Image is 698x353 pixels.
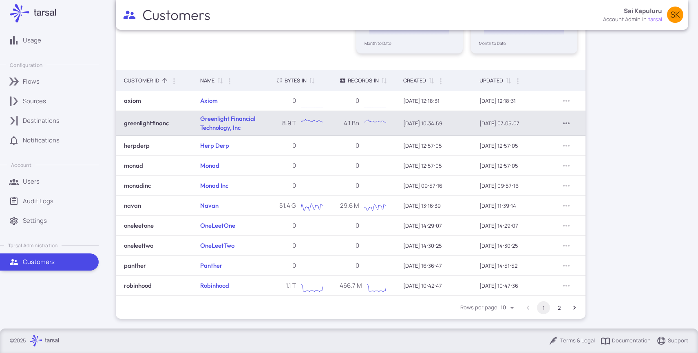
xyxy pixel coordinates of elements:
div: Chart. Highcharts interactive chart. [361,239,389,252]
svg: Interactive chart [361,115,389,131]
div: Chart. Highcharts interactive chart. [298,219,326,232]
span: Sorted by Customer ID ascending [159,77,169,84]
td: [DATE] 16:36:47 [395,256,471,276]
p: Audit Logs [23,197,53,206]
td: [DATE] 14:51:52 [471,256,548,276]
svg: Interactive chart [298,115,326,131]
p: 0 [276,181,296,190]
td: [DATE] 14:29:07 [471,216,548,236]
span: Sort by Bytes In descending [307,77,316,84]
div: Name [200,75,215,85]
button: Column Actions [223,75,236,88]
p: 4.1 Bn [340,119,359,128]
p: 0 [276,96,296,105]
a: Support [656,336,688,346]
button: Row Actions [560,219,573,232]
p: 0 [276,161,296,170]
td: [DATE] 12:57:05 [395,136,471,156]
div: Chart. Highcharts interactive chart. [361,139,389,152]
svg: Interactive chart [361,239,389,255]
p: 8.9 T [276,119,296,128]
nav: pagination navigation [520,301,582,314]
p: 29.6 M [340,201,359,210]
p: 466.7 M [340,281,362,290]
button: Row Actions [560,159,573,172]
button: Row Actions [560,199,573,212]
svg: Interactive chart [298,219,326,235]
td: [DATE] 09:57:16 [395,176,471,196]
div: Bytes In [276,75,307,85]
button: Row Actions [560,139,573,152]
p: Tarsal Administration [8,242,57,249]
button: Row Actions [560,259,573,272]
div: Chart. Highcharts interactive chart. [298,279,326,292]
div: Month to Date [479,41,569,45]
a: Axiom [200,97,218,104]
span: Sort by Updated ascending [503,77,513,84]
label: Rows per page [460,304,497,311]
p: Configuration [10,62,42,69]
div: Chart. Highcharts interactive chart. [361,159,389,172]
td: [DATE] 12:57:05 [395,156,471,176]
h6: herpderp [124,141,150,150]
div: Chart. Highcharts interactive chart. [298,179,326,192]
div: Documentation [601,336,651,346]
div: Chart. Highcharts interactive chart. [298,239,326,252]
p: 0 [276,261,296,270]
span: in [642,16,647,24]
p: 1.1 T [276,281,296,290]
svg: Interactive chart [298,179,326,195]
span: Sort by Records In descending [379,77,389,84]
svg: Interactive chart [361,159,389,175]
a: OneLeetTwo [200,242,234,249]
button: Go to next page [568,301,581,314]
button: Column Actions [168,75,181,88]
h6: monadinc [124,181,151,190]
div: Chart. Highcharts interactive chart. [361,179,389,192]
p: 0 [340,96,359,105]
p: 0 [340,161,359,170]
span: Sort by Name ascending [215,77,225,84]
a: Terms & Legal [549,336,595,346]
p: Flows [23,77,40,86]
p: 0 [276,221,296,230]
td: [DATE] 09:57:16 [471,176,548,196]
a: Robinhood [200,282,229,289]
div: Chart. Highcharts interactive chart. [298,139,326,152]
a: OneLeetOne [200,222,235,229]
td: [DATE] 13:16:39 [395,196,471,216]
p: 51.4 G [276,201,296,210]
p: 0 [340,241,359,250]
p: 0 [340,181,359,190]
p: Sources [23,97,46,106]
button: Go to page 2 [552,301,565,314]
div: Customer ID [124,75,159,85]
div: Chart. Highcharts interactive chart. [361,115,389,131]
button: Row Actions [560,239,573,252]
svg: Interactive chart [298,199,326,215]
p: Destinations [23,116,60,125]
div: Chart. Highcharts interactive chart. [298,115,326,131]
div: Records In [340,75,379,85]
p: 0 [276,141,296,150]
div: Rows per page [501,301,517,314]
button: Sai Kapuluruaccount adminintarsalSK [598,3,688,27]
svg: Interactive chart [364,279,389,295]
td: [DATE] 12:18:31 [471,91,548,111]
svg: Interactive chart [361,139,389,155]
td: [DATE] 11:39:14 [471,196,548,216]
svg: Interactive chart [361,219,389,235]
td: [DATE] 10:34:59 [395,111,471,136]
div: Created [403,75,426,85]
button: page 1 [537,301,550,314]
svg: Interactive chart [298,139,326,155]
a: Greenlight Financial Technology, Inc [200,115,255,131]
td: [DATE] 14:30:25 [395,236,471,256]
p: Sai Kapuluru [624,7,662,16]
